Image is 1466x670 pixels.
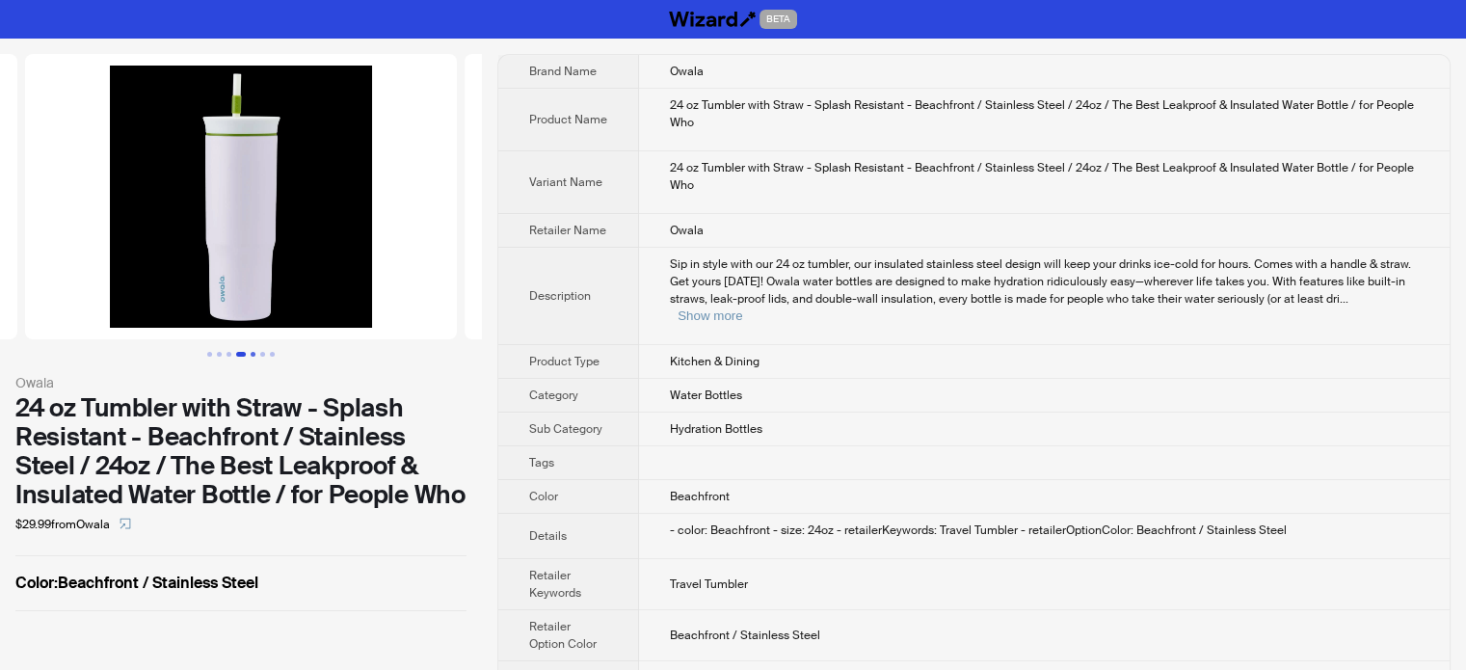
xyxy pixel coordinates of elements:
[529,64,597,79] span: Brand Name
[25,54,457,339] img: 24 oz Tumbler with Straw - Splash Resistant - Beachfront / Stainless Steel / 24oz / The Best Leak...
[529,288,591,304] span: Description
[760,10,797,29] span: BETA
[670,522,1419,539] div: - color: Beachfront - size: 24oz - retailerKeywords: Travel Tumbler - retailerOptionColor: Beachf...
[529,568,581,601] span: Retailer Keywords
[678,308,742,323] button: Expand
[670,255,1419,325] div: Sip in style with our 24 oz tumbler, our insulated stainless steel design will keep your drinks i...
[670,421,762,437] span: Hydration Bottles
[529,455,554,470] span: Tags
[15,372,466,393] div: Owala
[529,421,602,437] span: Sub Category
[236,352,246,357] button: Go to slide 4
[670,159,1419,194] div: 24 oz Tumbler with Straw - Splash Resistant - Beachfront / Stainless Steel / 24oz / The Best Leak...
[670,256,1411,307] span: Sip in style with our 24 oz tumbler, our insulated stainless steel design will keep your drinks i...
[670,96,1419,131] div: 24 oz Tumbler with Straw - Splash Resistant - Beachfront / Stainless Steel / 24oz / The Best Leak...
[15,572,466,595] label: Beachfront / Stainless Steel
[529,174,602,190] span: Variant Name
[15,573,58,593] span: Color :
[120,518,131,529] span: select
[529,388,578,403] span: Category
[529,354,600,369] span: Product Type
[260,352,265,357] button: Go to slide 6
[1340,291,1348,307] span: ...
[207,352,212,357] button: Go to slide 1
[227,352,231,357] button: Go to slide 3
[670,223,704,238] span: Owala
[15,509,466,540] div: $29.99 from Owala
[529,619,597,652] span: Retailer Option Color
[529,528,567,544] span: Details
[670,628,820,643] span: Beachfront / Stainless Steel
[251,352,255,357] button: Go to slide 5
[670,576,748,592] span: Travel Tumbler
[15,393,466,509] div: 24 oz Tumbler with Straw - Splash Resistant - Beachfront / Stainless Steel / 24oz / The Best Leak...
[670,64,704,79] span: Owala
[670,354,760,369] span: Kitchen & Dining
[529,223,606,238] span: Retailer Name
[529,489,558,504] span: Color
[529,112,607,127] span: Product Name
[217,352,222,357] button: Go to slide 2
[670,489,730,504] span: Beachfront
[270,352,275,357] button: Go to slide 7
[670,388,742,403] span: Water Bottles
[465,54,896,339] img: 24 oz Tumbler with Straw - Splash Resistant - Beachfront / Stainless Steel / 24oz / The Best Leak...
